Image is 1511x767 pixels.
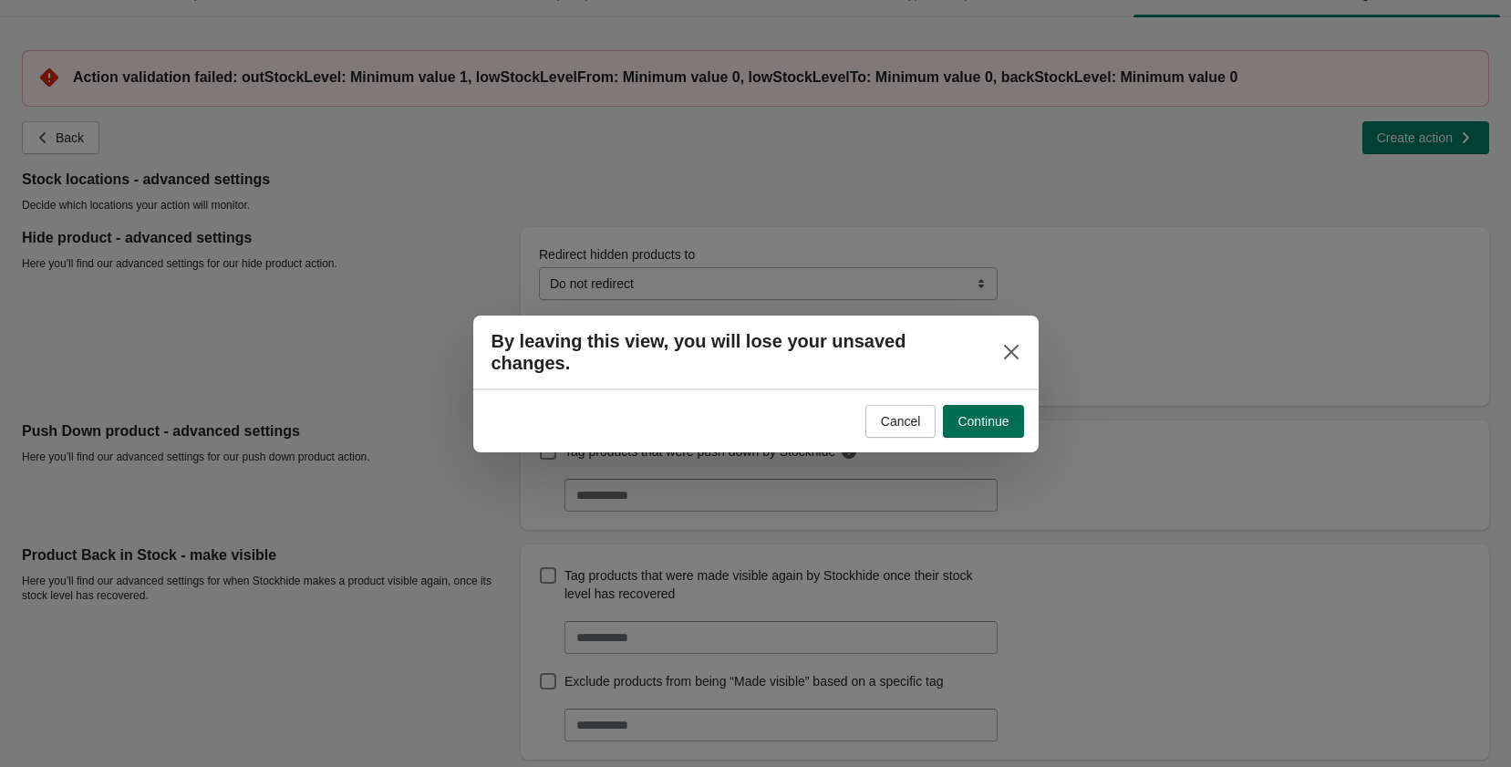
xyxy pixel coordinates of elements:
[957,414,1009,429] span: Continue
[995,330,1028,374] button: Close
[492,330,962,374] h2: By leaving this view, you will lose your unsaved changes.
[881,414,921,429] span: Cancel
[943,405,1023,438] button: Continue
[865,405,937,438] button: Cancel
